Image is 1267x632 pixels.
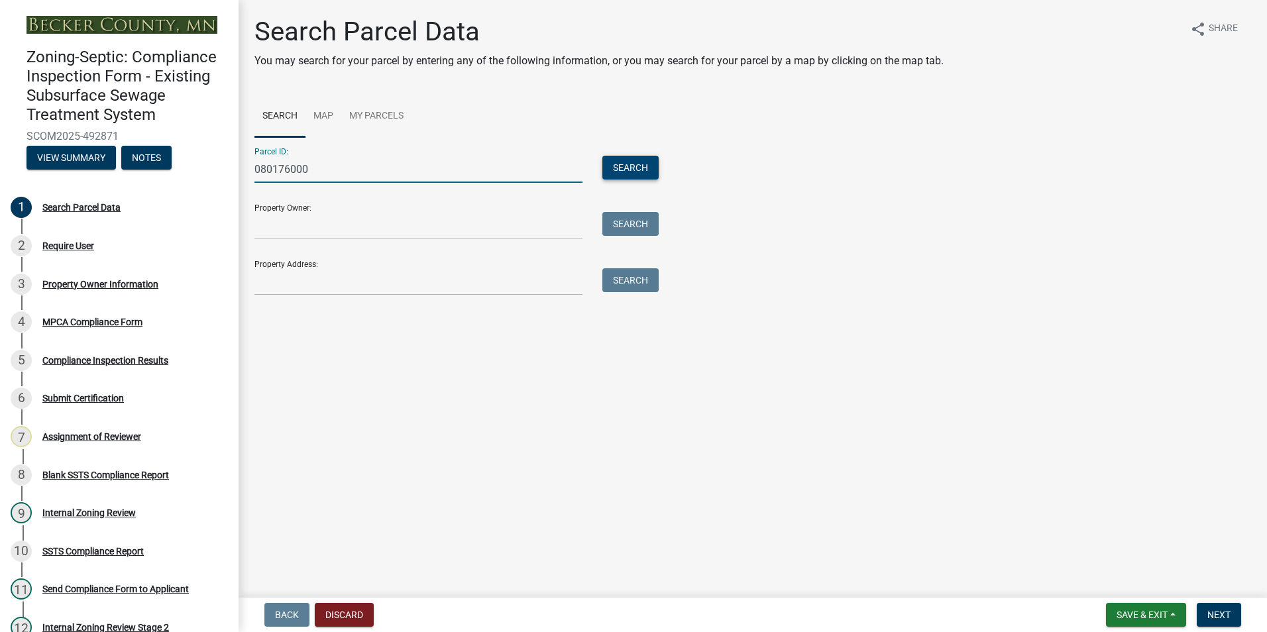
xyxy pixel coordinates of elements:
[11,311,32,333] div: 4
[121,146,172,170] button: Notes
[275,609,299,620] span: Back
[27,153,116,164] wm-modal-confirm: Summary
[42,547,144,556] div: SSTS Compliance Report
[254,53,944,69] p: You may search for your parcel by entering any of the following information, or you may search fo...
[42,394,124,403] div: Submit Certification
[42,470,169,480] div: Blank SSTS Compliance Report
[42,317,142,327] div: MPCA Compliance Form
[42,356,168,365] div: Compliance Inspection Results
[341,95,412,138] a: My Parcels
[254,95,305,138] a: Search
[315,603,374,627] button: Discard
[27,16,217,34] img: Becker County, Minnesota
[11,235,32,256] div: 2
[42,280,158,289] div: Property Owner Information
[264,603,309,627] button: Back
[42,203,121,212] div: Search Parcel Data
[27,48,228,124] h4: Zoning-Septic: Compliance Inspection Form - Existing Subsurface Sewage Treatment System
[27,130,212,142] span: SCOM2025-492871
[11,274,32,295] div: 3
[602,268,659,292] button: Search
[42,623,169,632] div: Internal Zoning Review Stage 2
[27,146,116,170] button: View Summary
[42,508,136,517] div: Internal Zoning Review
[602,156,659,180] button: Search
[254,16,944,48] h1: Search Parcel Data
[1207,609,1231,620] span: Next
[42,432,141,441] div: Assignment of Reviewer
[1180,16,1248,42] button: shareShare
[305,95,341,138] a: Map
[1209,21,1238,37] span: Share
[121,153,172,164] wm-modal-confirm: Notes
[11,464,32,486] div: 8
[11,426,32,447] div: 7
[1190,21,1206,37] i: share
[11,197,32,218] div: 1
[1106,603,1186,627] button: Save & Exit
[11,502,32,523] div: 9
[11,541,32,562] div: 10
[1117,609,1168,620] span: Save & Exit
[42,584,189,594] div: Send Compliance Form to Applicant
[42,241,94,250] div: Require User
[11,578,32,600] div: 11
[11,350,32,371] div: 5
[1197,603,1241,627] button: Next
[11,388,32,409] div: 6
[602,212,659,236] button: Search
